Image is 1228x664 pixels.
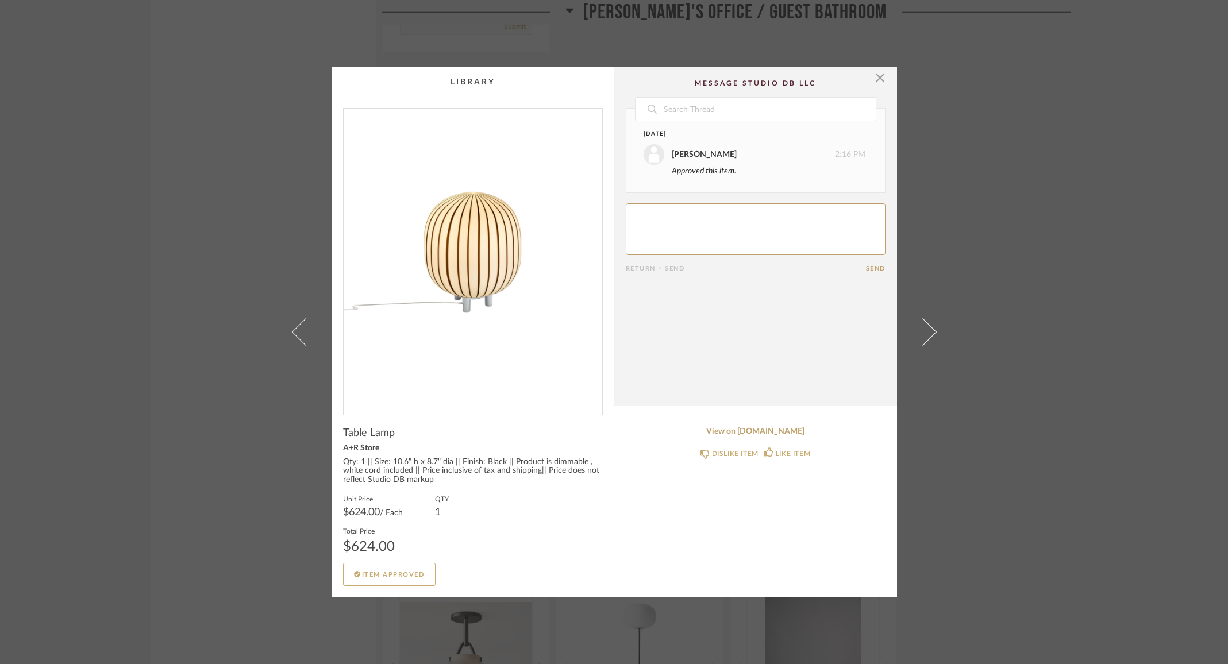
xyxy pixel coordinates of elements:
[712,448,759,460] div: DISLIKE ITEM
[362,572,425,578] span: Item Approved
[776,448,810,460] div: LIKE ITEM
[343,540,395,554] div: $624.00
[435,508,449,517] div: 1
[380,509,403,517] span: / Each
[644,130,844,138] div: [DATE]
[343,494,403,503] label: Unit Price
[626,427,886,437] a: View on [DOMAIN_NAME]
[343,427,395,439] span: Table Lamp
[435,494,449,503] label: QTY
[343,458,603,485] div: Qty: 1 || Size: 10.6" h x 8.7" dia || Finish: Black || Product is dimmable , white cord included ...
[866,265,886,272] button: Send
[343,563,436,586] button: Item Approved
[626,265,866,272] div: Return = Send
[343,444,603,453] div: A+R Store
[869,67,892,90] button: Close
[663,98,876,121] input: Search Thread
[343,526,395,535] label: Total Price
[344,109,602,406] img: ac06f43e-4707-4497-97a1-d6700edf957a_1000x1000.jpg
[672,165,865,177] div: Approved this item.
[344,109,602,406] div: 0
[343,507,380,518] span: $624.00
[672,148,737,161] div: [PERSON_NAME]
[644,144,865,165] div: 2:16 PM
